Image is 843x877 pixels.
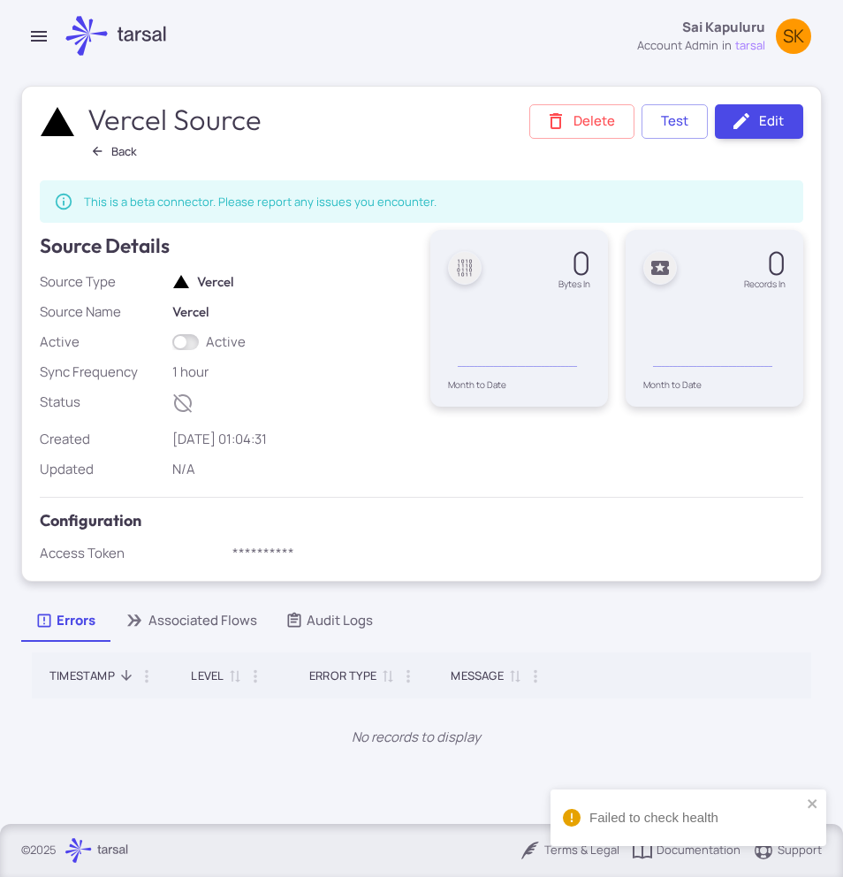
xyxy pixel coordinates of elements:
a: Terms & Legal [520,840,619,861]
div: Month to Date [643,380,786,389]
div: Records In [744,279,786,288]
p: Sai Kapuluru [682,18,765,37]
span: Sort by Error Type descending [376,667,398,683]
svg: Interactive chart [643,297,782,380]
div: Access Token [40,544,225,563]
div: Errors [35,611,95,630]
button: Delete [529,104,634,139]
div: Status [40,393,165,412]
div: Audit Logs [285,611,373,630]
div: N/A [172,460,413,479]
div: Tabs List [21,599,822,642]
div: This is a beta connector. Please report any issues you encounter. [84,186,437,217]
button: Sai Kapuluruaccount adminintarsalSK [627,11,822,61]
div: Chart. Highcharts interactive chart. [643,297,786,380]
div: Error Type [309,665,376,686]
div: account admin [637,37,718,55]
h2: Vercel Source [87,102,265,136]
span: Active [206,332,246,352]
div: Level [191,665,224,686]
h6: Vercel [197,272,233,292]
div: Sync Frequency [40,362,165,382]
button: Test [642,104,708,139]
button: Back [84,140,145,163]
button: Column Actions [133,662,161,690]
span: Sort by Message descending [504,667,525,683]
span: tarsal [735,37,765,55]
div: 0 [558,248,590,279]
div: Active [40,332,165,352]
div: Bytes In [558,279,590,288]
div: Timestamp [49,665,115,686]
button: Column Actions [241,662,270,690]
h4: Source Details [40,230,170,262]
div: Created [40,430,165,449]
div: Associated Flows [124,611,257,630]
div: Chart. Highcharts interactive chart. [448,297,590,380]
div: Month to Date [448,380,590,389]
div: Updated [40,460,165,479]
button: Column Actions [521,662,550,690]
span: in [722,37,732,55]
h5: Configuration [40,508,803,533]
div: Source Type [40,272,165,292]
p: © 2025 [21,842,57,859]
h6: Vercel [172,302,413,322]
div: 0 [744,248,786,279]
div: Message [451,665,503,686]
div: 1 hour [172,362,413,382]
img: Vercel [41,105,74,139]
button: Column Actions [394,662,422,690]
div: [DATE] 01:04:31 [172,430,413,449]
p: No records to display [33,699,799,786]
a: Edit [715,104,803,139]
button: close [807,797,819,813]
div: Failed to check health [589,808,801,827]
span: SK [783,27,804,45]
div: Source Name [40,302,165,322]
svg: Interactive chart [448,297,587,380]
span: Sort by Level descending [224,667,245,683]
img: Vercel [173,274,189,290]
span: Sorted by Timestamp descending [115,667,136,683]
